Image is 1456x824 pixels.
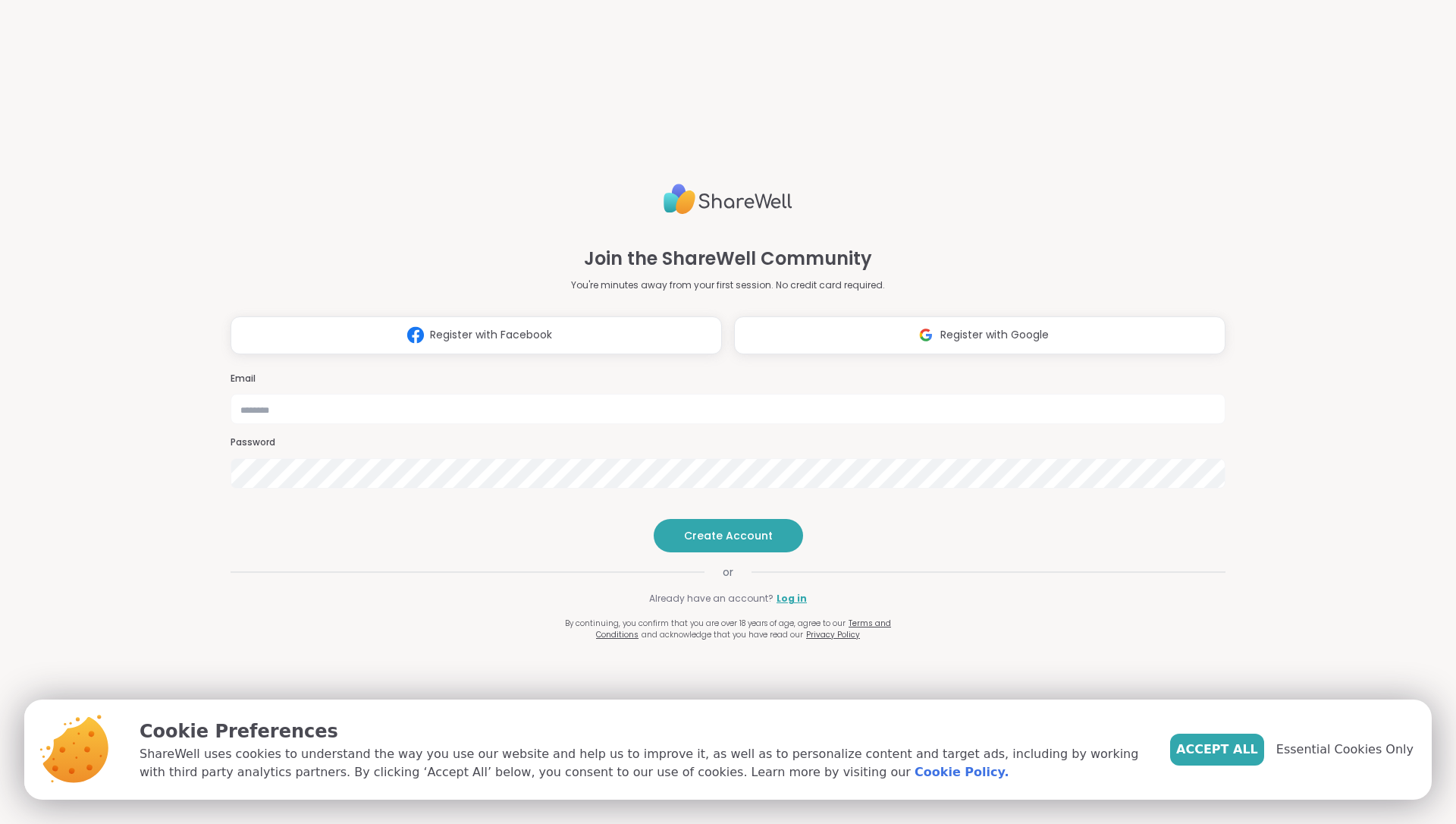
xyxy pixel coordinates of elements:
[584,245,872,272] h1: Join the ShareWell Community
[596,618,891,640] a: Terms and Conditions
[940,327,1049,343] span: Register with Google
[734,316,1225,354] button: Register with Google
[806,629,860,640] a: Privacy Policy
[231,316,722,354] button: Register with Facebook
[684,528,773,543] span: Create Account
[649,592,773,605] span: Already have an account?
[565,618,846,629] span: By continuing, you confirm that you are over 18 years of age, agree to our
[642,629,803,640] span: and acknowledge that you have read our
[912,321,940,349] img: ShareWell Logomark
[915,763,1009,782] a: Cookie Policy.
[140,718,1146,745] p: Cookie Preferences
[704,565,752,580] span: or
[1170,734,1264,766] button: Accept All
[571,278,885,292] p: You're minutes away from your first session. No credit card required.
[1176,741,1258,759] span: Accept All
[140,745,1146,782] p: ShareWell uses cookies to understand the way you use our website and help us to improve it, as we...
[777,592,807,605] a: Log in
[231,436,1225,449] h3: Password
[430,327,552,343] span: Register with Facebook
[231,373,1225,385] h3: Email
[1276,741,1414,759] span: Essential Cookies Only
[401,321,430,349] img: ShareWell Logomark
[654,519,803,552] button: Create Account
[664,178,792,221] img: ShareWell Logo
